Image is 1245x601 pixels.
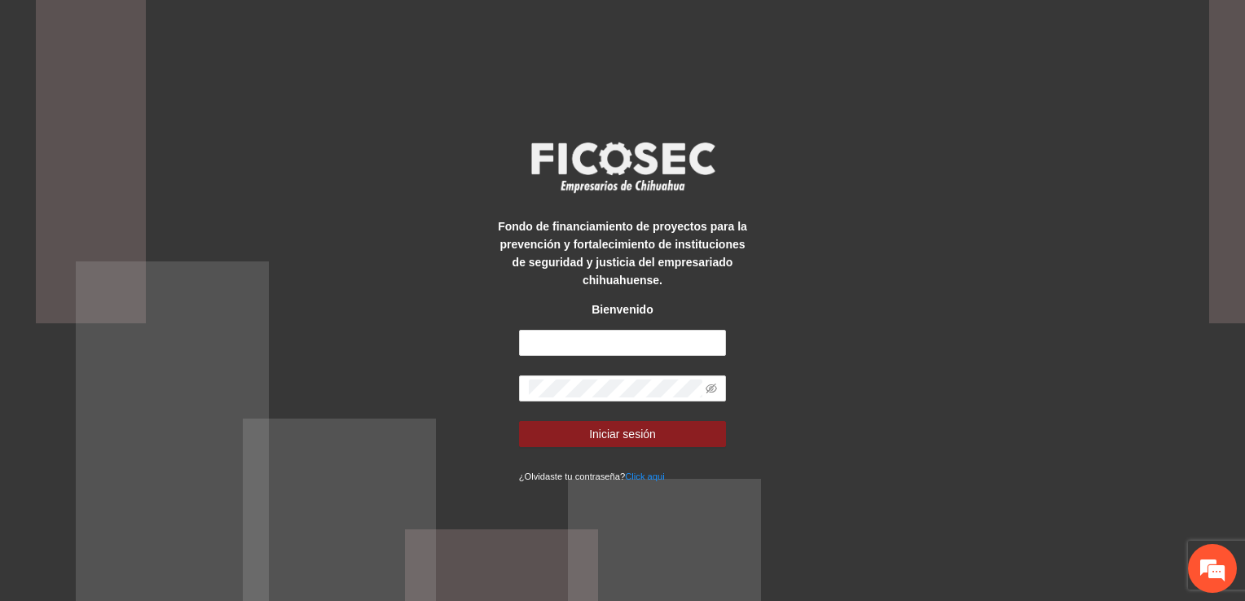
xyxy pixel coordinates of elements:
a: Click aqui [625,472,665,481]
img: logo [521,137,724,197]
span: eye-invisible [706,383,717,394]
button: Iniciar sesión [519,421,727,447]
strong: Bienvenido [592,303,653,316]
strong: Fondo de financiamiento de proyectos para la prevención y fortalecimiento de instituciones de seg... [498,220,747,287]
span: Iniciar sesión [589,425,656,443]
small: ¿Olvidaste tu contraseña? [519,472,665,481]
